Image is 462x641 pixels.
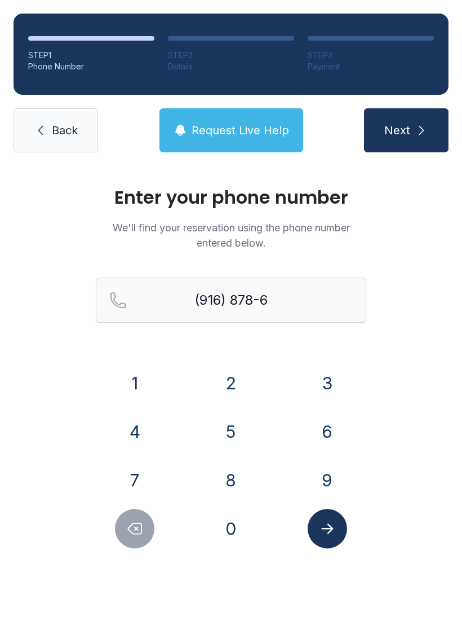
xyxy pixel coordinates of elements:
button: 9 [308,460,347,500]
button: 2 [211,363,251,403]
button: 4 [115,412,154,451]
button: 8 [211,460,251,500]
button: 1 [115,363,154,403]
div: STEP 2 [168,50,294,61]
span: Request Live Help [192,122,289,138]
div: Phone Number [28,61,154,72]
button: Submit lookup form [308,509,347,548]
p: We'll find your reservation using the phone number entered below. [96,220,366,251]
span: Back [52,122,78,138]
button: 0 [211,509,251,548]
span: Next [384,122,410,138]
div: STEP 3 [308,50,434,61]
div: STEP 1 [28,50,154,61]
h1: Enter your phone number [96,188,366,207]
button: 7 [115,460,154,500]
button: 6 [308,412,347,451]
button: 3 [308,363,347,403]
button: 5 [211,412,251,451]
button: Delete number [115,509,154,548]
input: Reservation phone number [96,278,366,323]
div: Payment [308,61,434,72]
div: Details [168,61,294,72]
